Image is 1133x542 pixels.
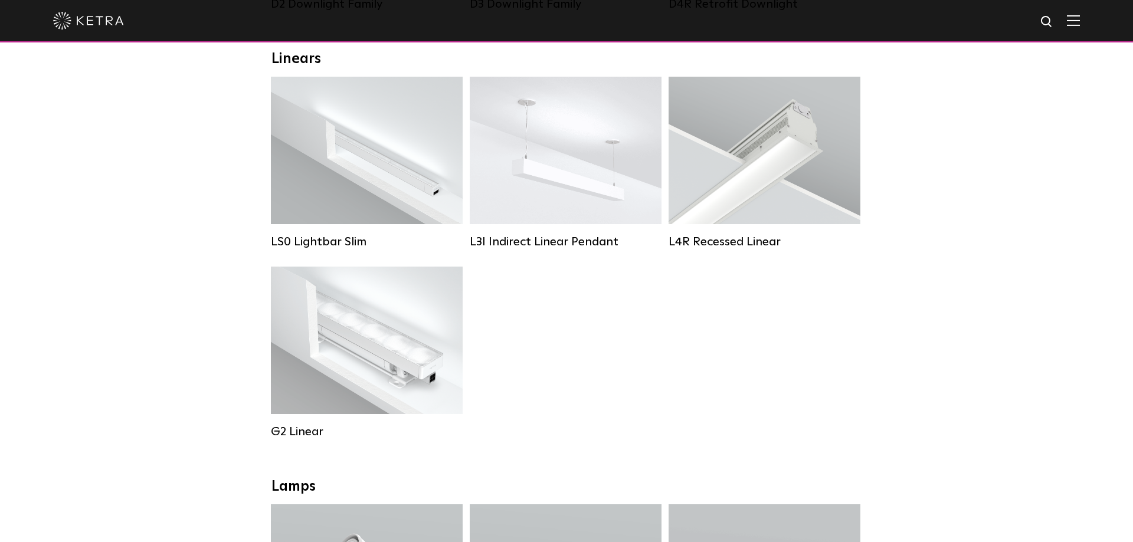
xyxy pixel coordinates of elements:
[271,425,463,439] div: G2 Linear
[271,77,463,249] a: LS0 Lightbar Slim Lumen Output:200 / 350Colors:White / BlackControl:X96 Controller
[669,77,860,249] a: L4R Recessed Linear Lumen Output:400 / 600 / 800 / 1000Colors:White / BlackControl:Lutron Clear C...
[271,478,862,495] div: Lamps
[271,235,463,249] div: LS0 Lightbar Slim
[1040,15,1055,29] img: search icon
[470,235,662,249] div: L3I Indirect Linear Pendant
[1067,15,1080,26] img: Hamburger%20Nav.svg
[470,77,662,249] a: L3I Indirect Linear Pendant Lumen Output:400 / 600 / 800 / 1000Housing Colors:White / BlackContro...
[53,12,124,29] img: ketra-logo-2019-white
[271,267,463,439] a: G2 Linear Lumen Output:400 / 700 / 1000Colors:WhiteBeam Angles:Flood / [GEOGRAPHIC_DATA] / Narrow...
[669,235,860,249] div: L4R Recessed Linear
[271,51,862,68] div: Linears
